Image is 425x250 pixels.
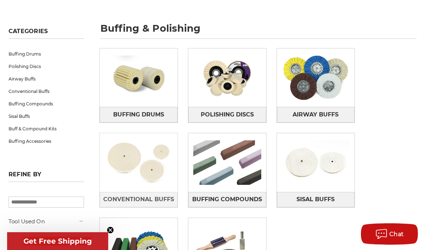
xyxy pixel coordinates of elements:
[297,193,335,205] span: Sisal Buffs
[100,107,178,123] a: Buffing Drums
[192,193,262,205] span: Buffing Compounds
[7,232,108,250] div: Get Free ShippingClose teaser
[277,107,355,123] a: Airway Buffs
[9,48,84,60] a: Buffing Drums
[277,192,355,208] a: Sisal Buffs
[389,231,404,238] span: Chat
[107,226,114,234] button: Close teaser
[188,107,266,123] a: Polishing Discs
[9,98,84,110] a: Buffing Compounds
[100,24,416,39] h1: buffing & polishing
[9,73,84,85] a: Airway Buffs
[9,230,84,242] a: Angle Grinder
[9,110,84,123] a: Sisal Buffs
[9,171,84,182] h5: Refine by
[9,85,84,98] a: Conventional Buffs
[9,217,84,226] h5: Tool Used On
[100,135,178,190] img: Conventional Buffs
[103,193,174,205] span: Conventional Buffs
[188,192,266,208] a: Buffing Compounds
[277,51,355,105] img: Airway Buffs
[100,51,178,105] img: Buffing Drums
[113,109,164,121] span: Buffing Drums
[277,135,355,190] img: Sisal Buffs
[9,28,84,39] h5: Categories
[188,51,266,105] img: Polishing Discs
[188,135,266,190] img: Buffing Compounds
[100,192,178,208] a: Conventional Buffs
[9,135,84,147] a: Buffing Accessories
[9,60,84,73] a: Polishing Discs
[201,109,254,121] span: Polishing Discs
[23,237,92,245] span: Get Free Shipping
[293,109,339,121] span: Airway Buffs
[9,123,84,135] a: Buff & Compound Kits
[361,223,418,245] button: Chat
